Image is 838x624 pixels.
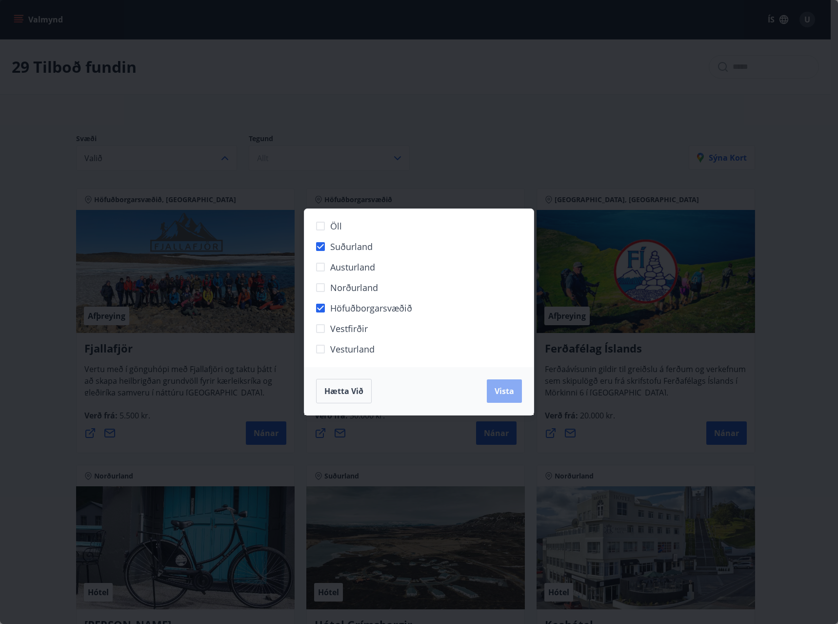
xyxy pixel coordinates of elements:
span: Austurland [330,261,375,273]
span: Hætta við [324,386,363,396]
span: Öll [330,220,342,232]
span: Vesturland [330,343,375,355]
span: Norðurland [330,281,378,294]
button: Hætta við [316,379,372,403]
span: Vestfirðir [330,322,368,335]
span: Vista [495,386,514,396]
button: Vista [487,379,522,403]
span: Höfuðborgarsvæðið [330,302,412,314]
span: Suðurland [330,240,373,253]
